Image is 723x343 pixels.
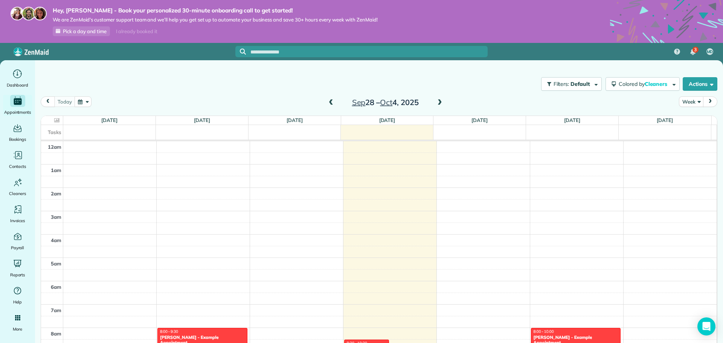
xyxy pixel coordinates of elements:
[697,317,715,335] div: Open Intercom Messenger
[338,98,432,107] h2: 28 – 4, 2025
[541,77,602,91] button: Filters: Default
[564,117,580,123] a: [DATE]
[235,49,246,55] button: Focus search
[11,7,24,20] img: maria-72a9807cf96188c08ef61303f053569d2e2a8a1cde33d635c8a3ac13582a053d.jpg
[41,96,55,107] button: prev
[9,136,26,143] span: Bookings
[194,117,210,123] a: [DATE]
[3,285,32,306] a: Help
[380,98,392,107] span: Oct
[619,81,670,87] span: Colored by
[3,95,32,116] a: Appointments
[679,96,703,107] button: Week
[570,81,590,87] span: Default
[101,117,117,123] a: [DATE]
[3,68,32,89] a: Dashboard
[48,129,61,135] span: Tasks
[537,77,602,91] a: Filters: Default
[683,77,717,91] button: Actions
[63,28,107,34] span: Pick a day and time
[668,43,723,60] nav: Main
[51,214,61,220] span: 3am
[11,244,24,252] span: Payroll
[51,307,61,313] span: 7am
[606,77,680,91] button: Colored byCleaners
[379,117,395,123] a: [DATE]
[9,163,26,170] span: Contacts
[51,261,61,267] span: 5am
[51,331,61,337] span: 8am
[3,122,32,143] a: Bookings
[240,49,246,55] svg: Focus search
[7,81,28,89] span: Dashboard
[51,237,61,243] span: 4am
[33,7,47,20] img: michelle-19f622bdf1676172e81f8f8fba1fb50e276960ebfe0243fe18214015130c80e4.jpg
[287,117,303,123] a: [DATE]
[685,44,701,60] div: 3 unread notifications
[352,98,366,107] span: Sep
[51,284,61,290] span: 6am
[645,81,669,87] span: Cleaners
[10,271,25,279] span: Reports
[707,49,713,55] span: MD
[53,17,378,23] span: We are ZenMaid’s customer support team and we’ll help you get set up to automate your business an...
[22,7,35,20] img: jorge-587dff0eeaa6aab1f244e6dc62b8924c3b6ad411094392a53c71c6c4a576187d.jpg
[13,325,22,333] span: More
[13,298,22,306] span: Help
[3,149,32,170] a: Contacts
[3,258,32,279] a: Reports
[534,329,554,334] span: 8:00 - 10:00
[554,81,569,87] span: Filters:
[111,27,162,36] div: I already booked it
[4,108,31,116] span: Appointments
[3,203,32,224] a: Invoices
[51,167,61,173] span: 1am
[10,217,25,224] span: Invoices
[53,26,110,36] a: Pick a day and time
[160,329,178,334] span: 8:00 - 9:30
[48,144,61,150] span: 12am
[657,117,673,123] a: [DATE]
[3,176,32,197] a: Cleaners
[53,7,378,14] strong: Hey, [PERSON_NAME] - Book your personalized 30-minute onboarding call to get started!
[703,96,717,107] button: next
[471,117,488,123] a: [DATE]
[694,47,697,53] span: 3
[3,230,32,252] a: Payroll
[51,191,61,197] span: 2am
[9,190,26,197] span: Cleaners
[54,96,75,107] button: today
